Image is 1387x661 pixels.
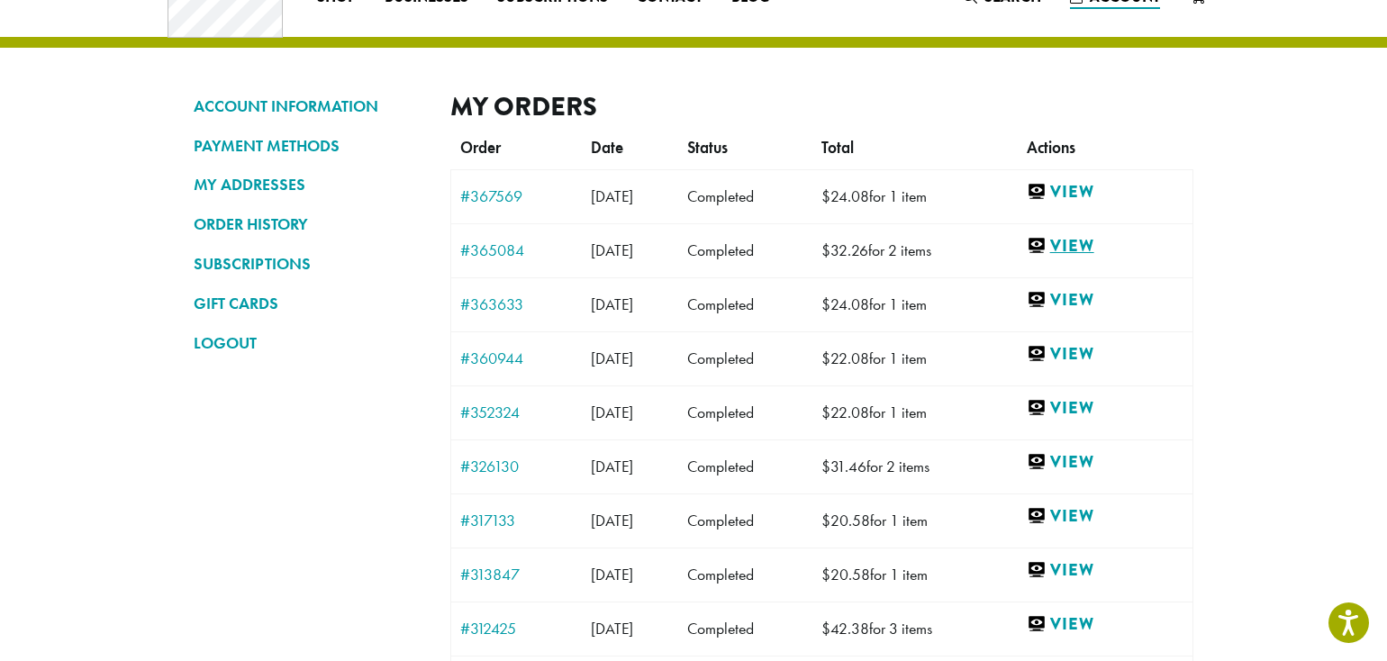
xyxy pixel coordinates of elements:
a: View [1027,181,1183,204]
span: Actions [1027,138,1075,158]
td: Completed [678,548,813,602]
td: for 1 item [812,493,1017,548]
span: 32.26 [821,240,868,260]
td: Completed [678,331,813,385]
td: for 1 item [812,385,1017,439]
span: [DATE] [591,511,633,530]
span: $ [821,619,830,638]
a: #360944 [460,350,573,367]
a: #367569 [460,188,573,204]
a: GIFT CARDS [194,288,423,319]
a: View [1027,505,1183,528]
a: #312425 [460,620,573,637]
td: for 3 items [812,602,1017,656]
span: [DATE] [591,457,633,476]
span: $ [821,457,830,476]
td: for 1 item [812,277,1017,331]
span: Date [591,138,623,158]
td: Completed [678,277,813,331]
td: for 1 item [812,548,1017,602]
td: for 1 item [812,331,1017,385]
span: 24.08 [821,186,869,206]
span: [DATE] [591,403,633,422]
span: [DATE] [591,186,633,206]
td: Completed [678,439,813,493]
a: PAYMENT METHODS [194,131,423,161]
a: View [1027,289,1183,312]
a: #313847 [460,566,573,583]
span: $ [821,186,830,206]
span: [DATE] [591,565,633,584]
span: [DATE] [591,294,633,314]
td: Completed [678,223,813,277]
a: LOGOUT [194,328,423,358]
span: 22.08 [821,349,869,368]
span: [DATE] [591,240,633,260]
span: 24.08 [821,294,869,314]
span: $ [821,294,830,314]
td: Completed [678,169,813,223]
a: #317133 [460,512,573,529]
td: for 2 items [812,439,1017,493]
span: $ [821,349,830,368]
td: Completed [678,602,813,656]
a: View [1027,559,1183,582]
span: $ [821,403,830,422]
span: 20.58 [821,511,870,530]
span: $ [821,565,830,584]
a: #363633 [460,296,573,312]
span: [DATE] [591,349,633,368]
span: $ [821,511,830,530]
span: Status [687,138,728,158]
a: ACCOUNT INFORMATION [194,91,423,122]
td: Completed [678,385,813,439]
td: Completed [678,493,813,548]
span: $ [821,240,830,260]
a: View [1027,613,1183,636]
a: #352324 [460,404,573,421]
span: [DATE] [591,619,633,638]
span: 31.46 [821,457,866,476]
a: #326130 [460,458,573,475]
a: #365084 [460,242,573,258]
td: for 2 items [812,223,1017,277]
a: View [1027,343,1183,366]
a: View [1027,397,1183,420]
h2: My Orders [450,91,1193,122]
a: View [1027,451,1183,474]
a: MY ADDRESSES [194,169,423,200]
a: View [1027,235,1183,258]
span: Total [821,138,854,158]
span: 42.38 [821,619,869,638]
span: Order [460,138,501,158]
a: SUBSCRIPTIONS [194,249,423,279]
span: 22.08 [821,403,869,422]
span: 20.58 [821,565,870,584]
td: for 1 item [812,169,1017,223]
a: ORDER HISTORY [194,209,423,240]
